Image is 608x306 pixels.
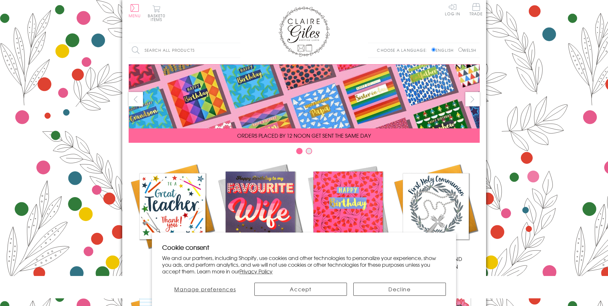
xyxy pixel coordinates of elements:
[129,148,480,157] div: Carousel Pagination
[234,43,240,57] input: Search
[296,148,303,154] button: Carousel Page 1 (Current Slide)
[129,162,216,263] a: Academic
[239,267,273,275] a: Privacy Policy
[174,285,236,293] span: Manage preferences
[469,3,483,16] span: Trade
[237,132,371,139] span: ORDERS PLACED BY 12 NOON GET SENT THE SAME DAY
[129,43,240,57] input: Search all products
[458,47,477,53] label: Welsh
[306,148,312,154] button: Carousel Page 2
[432,47,457,53] label: English
[162,283,248,296] button: Manage preferences
[458,48,462,52] input: Welsh
[353,283,446,296] button: Decline
[279,6,330,57] img: Claire Giles Greetings Cards
[445,3,460,16] a: Log In
[377,47,430,53] p: Choose a language:
[129,13,141,19] span: Menu
[469,3,483,17] a: Trade
[151,13,165,22] span: 0 items
[162,255,446,274] p: We and our partners, including Shopify, use cookies and other technologies to personalize your ex...
[129,4,141,18] button: Menu
[465,92,480,106] button: next
[254,283,347,296] button: Accept
[392,162,480,270] a: Communion and Confirmation
[304,162,392,263] a: Birthdays
[432,48,436,52] input: English
[148,5,165,21] button: Basket0 items
[129,92,143,106] button: prev
[162,243,446,252] h2: Cookie consent
[216,162,304,263] a: New Releases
